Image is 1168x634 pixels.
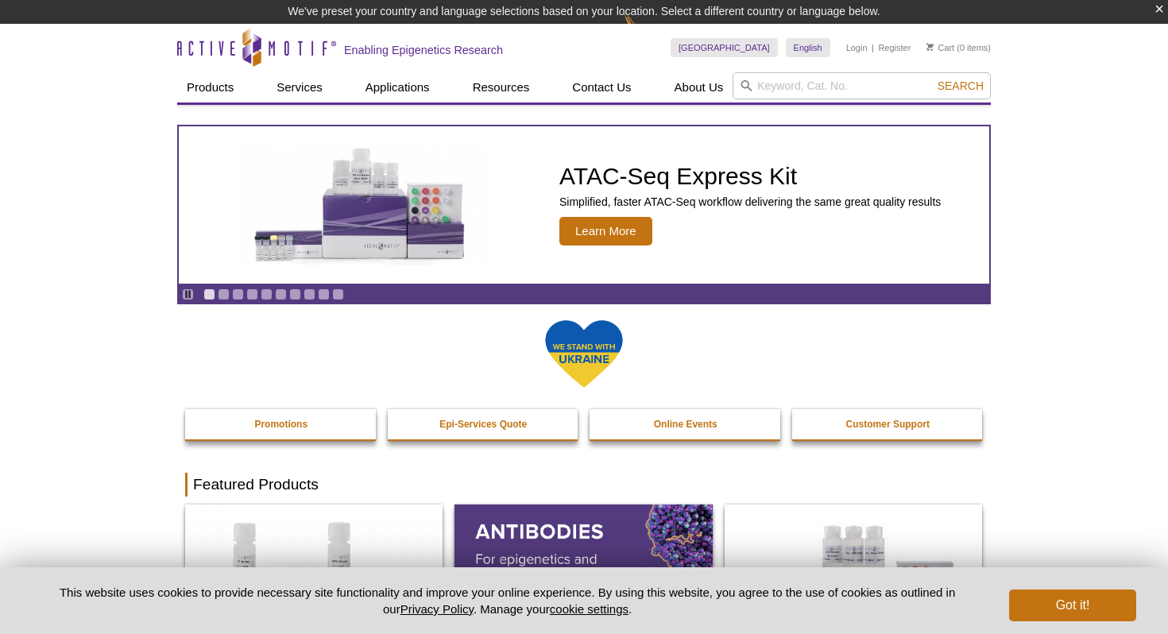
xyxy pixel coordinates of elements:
li: (0 items) [926,38,991,57]
button: Search [933,79,988,93]
input: Keyword, Cat. No. [733,72,991,99]
a: Go to slide 5 [261,288,273,300]
strong: Customer Support [846,419,930,430]
a: Online Events [590,409,782,439]
a: English [786,38,830,57]
a: Customer Support [792,409,984,439]
a: Privacy Policy [400,602,474,616]
a: Services [267,72,332,102]
img: We Stand With Ukraine [544,319,624,389]
a: Go to slide 9 [318,288,330,300]
a: Login [846,42,868,53]
a: Go to slide 10 [332,288,344,300]
button: Got it! [1009,590,1136,621]
img: Your Cart [926,43,934,51]
a: Go to slide 7 [289,288,301,300]
strong: Epi-Services Quote [439,419,527,430]
h2: Featured Products [185,473,983,497]
li: | [872,38,874,57]
a: Epi-Services Quote [388,409,580,439]
h2: Enabling Epigenetics Research [344,43,503,57]
a: Go to slide 2 [218,288,230,300]
a: Products [177,72,243,102]
a: About Us [665,72,733,102]
a: ATAC-Seq Express Kit ATAC-Seq Express Kit Simplified, faster ATAC-Seq workflow delivering the sam... [179,126,989,284]
a: Toggle autoplay [182,288,194,300]
span: Search [938,79,984,92]
a: Go to slide 4 [246,288,258,300]
a: Go to slide 1 [203,288,215,300]
strong: Promotions [254,419,307,430]
p: This website uses cookies to provide necessary site functionality and improve your online experie... [32,584,983,617]
a: Go to slide 3 [232,288,244,300]
a: Go to slide 6 [275,288,287,300]
a: Cart [926,42,954,53]
article: ATAC-Seq Express Kit [179,126,989,284]
strong: Online Events [654,419,717,430]
p: Simplified, faster ATAC-Seq workflow delivering the same great quality results [559,195,941,209]
span: Learn More [559,217,652,245]
img: ATAC-Seq Express Kit [230,145,493,265]
a: Promotions [185,409,377,439]
a: Contact Us [563,72,640,102]
a: Applications [356,72,439,102]
button: cookie settings [550,602,628,616]
a: Resources [463,72,540,102]
a: Go to slide 8 [304,288,315,300]
a: Register [878,42,911,53]
a: [GEOGRAPHIC_DATA] [671,38,778,57]
h2: ATAC-Seq Express Kit [559,164,941,188]
img: Change Here [624,12,666,49]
